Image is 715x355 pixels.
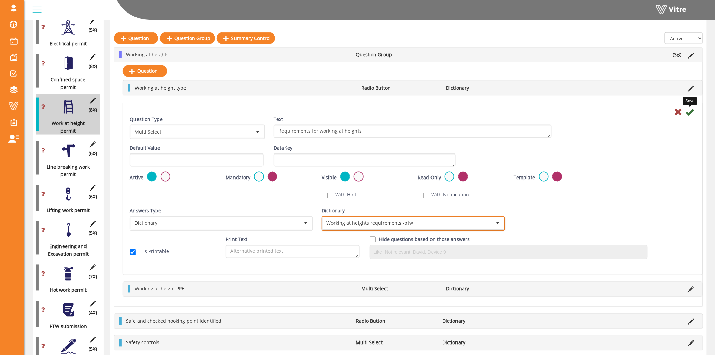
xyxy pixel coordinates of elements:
span: (4 ) [89,309,97,317]
span: (8 ) [89,106,97,114]
label: Question Type [130,116,163,123]
div: Confined space permit [36,76,95,91]
div: Save [683,97,697,105]
span: Working at heights requirements -ptw [323,217,492,230]
textarea: Requirements for working at heights [274,125,552,138]
span: Multi Select [131,126,252,138]
span: Dictionary [131,217,300,230]
span: select [492,217,504,230]
a: Question [123,65,167,77]
div: Electrical permit [36,40,95,47]
li: Question Group [353,51,439,58]
div: Line breaking work permit [36,163,95,178]
li: Radio Button [353,317,439,325]
label: Mandatory [226,174,250,181]
span: Safe and checked hooking point identified [126,318,221,324]
input: Hide question based on answer [370,237,376,243]
li: Dictionary [439,317,525,325]
input: Is Printable [130,249,136,255]
label: Is Printable [137,248,169,255]
label: With Hint [328,191,356,199]
span: (5 ) [89,230,97,237]
span: select [252,126,264,138]
span: Safety controls [126,339,159,346]
label: DataKey [274,144,292,152]
li: (3 ) [670,51,685,58]
li: Dictionary [439,339,525,347]
span: (5 ) [89,26,97,34]
label: Read Only [418,174,441,181]
li: Radio Button [358,84,443,92]
span: (5 ) [89,346,97,353]
span: (6 ) [89,150,97,157]
div: PTW submission [36,323,95,330]
div: Lifting work permit [36,207,95,214]
li: Dictionary [443,285,527,293]
label: Print Text [226,236,247,243]
label: Answers Type [130,207,161,215]
div: Work at height permit [36,120,95,135]
label: Active [130,174,143,181]
label: Template [514,174,535,181]
li: Multi Select [358,285,443,293]
a: Question Group [160,32,215,44]
span: Working at height PPE [135,286,184,292]
label: With Notification [424,191,469,199]
label: Visible [322,174,337,181]
div: Engineering and Excavation permit [36,243,95,258]
span: select [300,217,312,230]
li: Dictionary [443,84,527,92]
span: (8 ) [89,63,97,70]
li: Multi Select [353,339,439,347]
a: Question [114,32,158,44]
span: Working at heights [126,51,169,58]
label: Dictionary [322,207,345,215]
input: With Notification [418,193,424,199]
label: Text [274,116,283,123]
a: Summary Control [217,32,275,44]
span: (7 ) [89,273,97,281]
label: Hide questions based on those answers [379,236,470,243]
div: Hot work permit [36,287,95,294]
input: With Hint [322,193,328,199]
span: (6 ) [89,193,97,201]
span: Working at height type [135,85,186,91]
label: Default Value [130,144,160,152]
